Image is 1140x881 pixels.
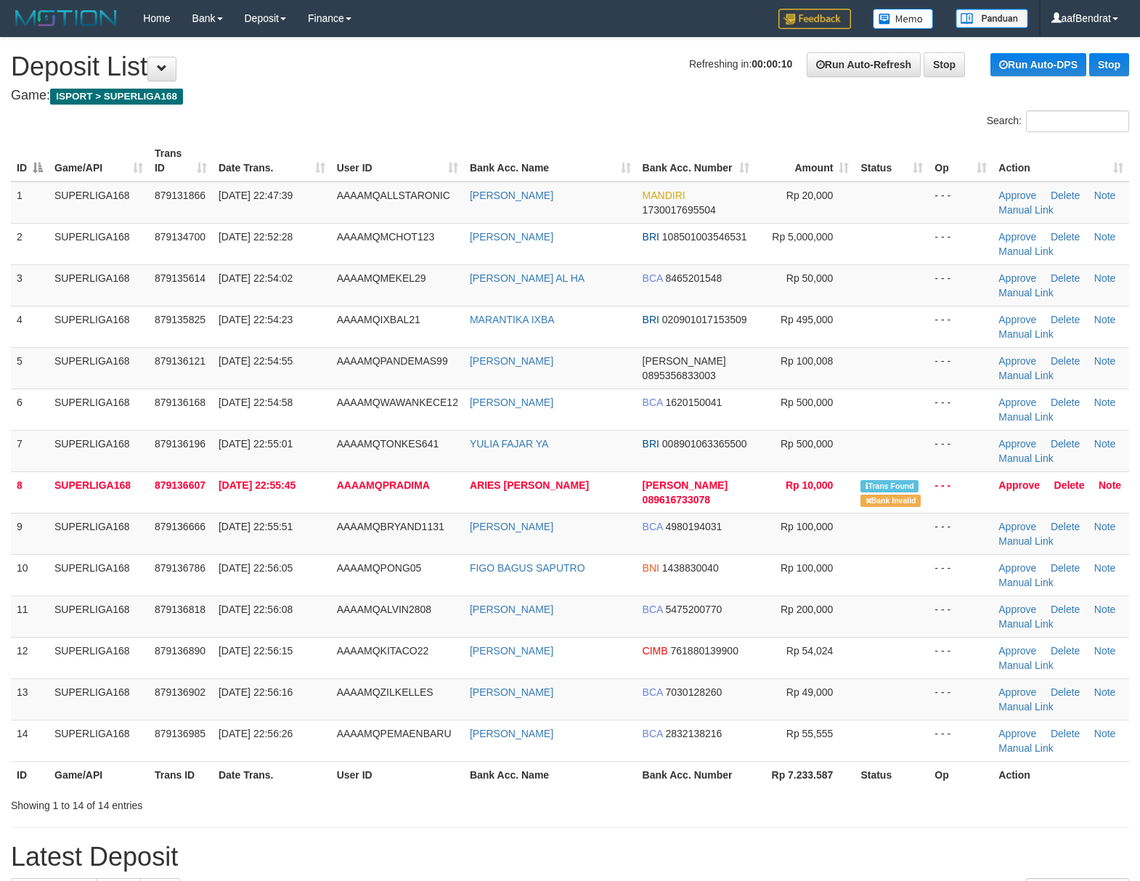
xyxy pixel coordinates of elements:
[998,231,1036,243] a: Approve
[155,314,205,325] span: 879135825
[155,479,205,491] span: 879136607
[781,604,833,615] span: Rp 200,000
[998,577,1054,588] a: Manual Link
[643,438,659,450] span: BRI
[49,513,149,554] td: SUPERLIGA168
[11,761,49,788] th: ID
[993,761,1129,788] th: Action
[1094,355,1116,367] a: Note
[49,140,149,182] th: Game/API: activate to sort column ascending
[781,314,833,325] span: Rp 495,000
[470,355,553,367] a: [PERSON_NAME]
[149,761,213,788] th: Trans ID
[219,686,293,698] span: [DATE] 22:56:16
[666,521,722,532] span: Copy 4980194031 to clipboard
[1051,314,1080,325] a: Delete
[998,204,1054,216] a: Manual Link
[337,397,458,408] span: AAAAMQWAWANKECE12
[998,535,1054,547] a: Manual Link
[337,355,448,367] span: AAAAMQPANDEMAS99
[1051,355,1080,367] a: Delete
[11,7,121,29] img: MOTION_logo.png
[1051,645,1080,657] a: Delete
[219,397,293,408] span: [DATE] 22:54:58
[998,370,1054,381] a: Manual Link
[643,190,685,201] span: MANDIRI
[1094,272,1116,284] a: Note
[470,479,589,491] a: ARIES [PERSON_NAME]
[855,140,929,182] th: Status: activate to sort column ascending
[666,686,722,698] span: Copy 7030128260 to clipboard
[643,562,659,574] span: BNI
[331,761,464,788] th: User ID
[155,686,205,698] span: 879136902
[662,562,719,574] span: Copy 1438830040 to clipboard
[998,438,1036,450] a: Approve
[49,637,149,678] td: SUPERLIGA168
[1051,686,1080,698] a: Delete
[155,728,205,739] span: 879136985
[1051,728,1080,739] a: Delete
[1051,190,1080,201] a: Delete
[470,604,553,615] a: [PERSON_NAME]
[11,223,49,264] td: 2
[998,686,1036,698] a: Approve
[1051,397,1080,408] a: Delete
[1089,53,1129,76] a: Stop
[929,347,993,389] td: - - -
[470,397,553,408] a: [PERSON_NAME]
[643,686,663,698] span: BCA
[998,397,1036,408] a: Approve
[781,397,833,408] span: Rp 500,000
[155,562,205,574] span: 879136786
[666,272,722,284] span: Copy 8465201548 to clipboard
[1051,562,1080,574] a: Delete
[998,742,1054,754] a: Manual Link
[1026,110,1129,132] input: Search:
[998,604,1036,615] a: Approve
[155,355,205,367] span: 879136121
[786,272,834,284] span: Rp 50,000
[998,245,1054,257] a: Manual Link
[643,397,663,408] span: BCA
[998,618,1054,630] a: Manual Link
[662,231,747,243] span: Copy 108501003546531 to clipboard
[155,190,205,201] span: 879131866
[470,272,585,284] a: [PERSON_NAME] AL HA
[149,140,213,182] th: Trans ID: activate to sort column ascending
[337,479,430,491] span: AAAAMQPRADIMA
[873,9,934,29] img: Button%20Memo.svg
[219,438,293,450] span: [DATE] 22:55:01
[49,554,149,596] td: SUPERLIGA168
[219,604,293,615] span: [DATE] 22:56:08
[1094,438,1116,450] a: Note
[1051,521,1080,532] a: Delete
[1094,645,1116,657] a: Note
[998,521,1036,532] a: Approve
[11,347,49,389] td: 5
[155,521,205,532] span: 879136666
[786,645,834,657] span: Rp 54,024
[662,314,747,325] span: Copy 020901017153509 to clipboard
[155,397,205,408] span: 879136168
[643,314,659,325] span: BRI
[755,761,855,788] th: Rp 7.233.587
[11,182,49,224] td: 1
[1094,686,1116,698] a: Note
[331,140,464,182] th: User ID: activate to sort column ascending
[860,495,920,507] span: Bank is not match
[786,728,834,739] span: Rp 55,555
[929,554,993,596] td: - - -
[337,686,433,698] span: AAAAMQZILKELLES
[781,438,833,450] span: Rp 500,000
[213,761,331,788] th: Date Trans.
[49,596,149,637] td: SUPERLIGA168
[666,728,722,739] span: Copy 2832138216 to clipboard
[470,231,553,243] a: [PERSON_NAME]
[155,231,205,243] span: 879134700
[998,355,1036,367] a: Approve
[49,389,149,430] td: SUPERLIGA168
[929,471,993,513] td: - - -
[213,140,331,182] th: Date Trans.: activate to sort column ascending
[337,272,426,284] span: AAAAMQMEKEL29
